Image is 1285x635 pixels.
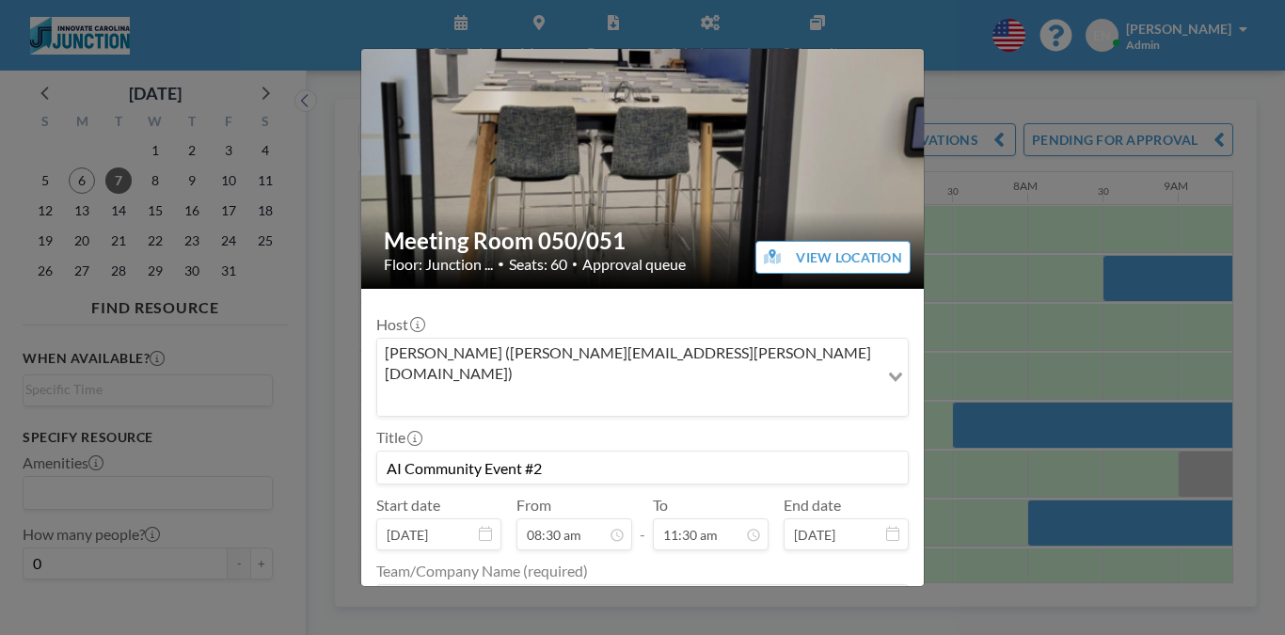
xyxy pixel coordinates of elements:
span: • [572,258,578,270]
span: • [498,257,504,271]
label: Team/Company Name (required) [376,562,588,580]
label: To [653,496,668,515]
span: Approval queue [582,255,686,274]
img: 537.jpg [361,8,926,291]
input: (No title) [377,452,908,484]
label: From [516,496,551,515]
label: Start date [376,496,440,515]
span: - [640,502,645,544]
h2: Meeting Room 050/051 [384,227,903,255]
label: Host [376,315,423,334]
input: Search for option [379,388,877,412]
span: [PERSON_NAME] ([PERSON_NAME][EMAIL_ADDRESS][PERSON_NAME][DOMAIN_NAME]) [381,342,875,385]
span: Seats: 60 [509,255,567,274]
label: End date [784,496,841,515]
span: Floor: Junction ... [384,255,493,274]
div: Search for option [377,339,908,417]
button: VIEW LOCATION [755,241,911,274]
label: Title [376,428,420,447]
